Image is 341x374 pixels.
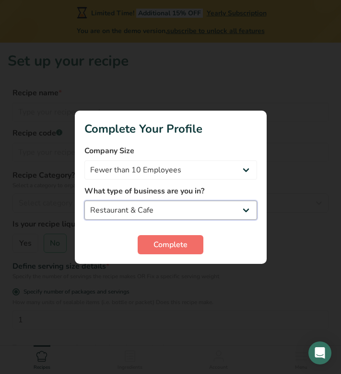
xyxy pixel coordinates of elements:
span: Complete [153,239,188,250]
label: What type of business are you in? [84,185,257,197]
label: Company Size [84,145,257,157]
button: Complete [138,235,203,254]
h1: Complete Your Profile [84,120,257,137]
div: Open Intercom Messenger [308,341,331,364]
